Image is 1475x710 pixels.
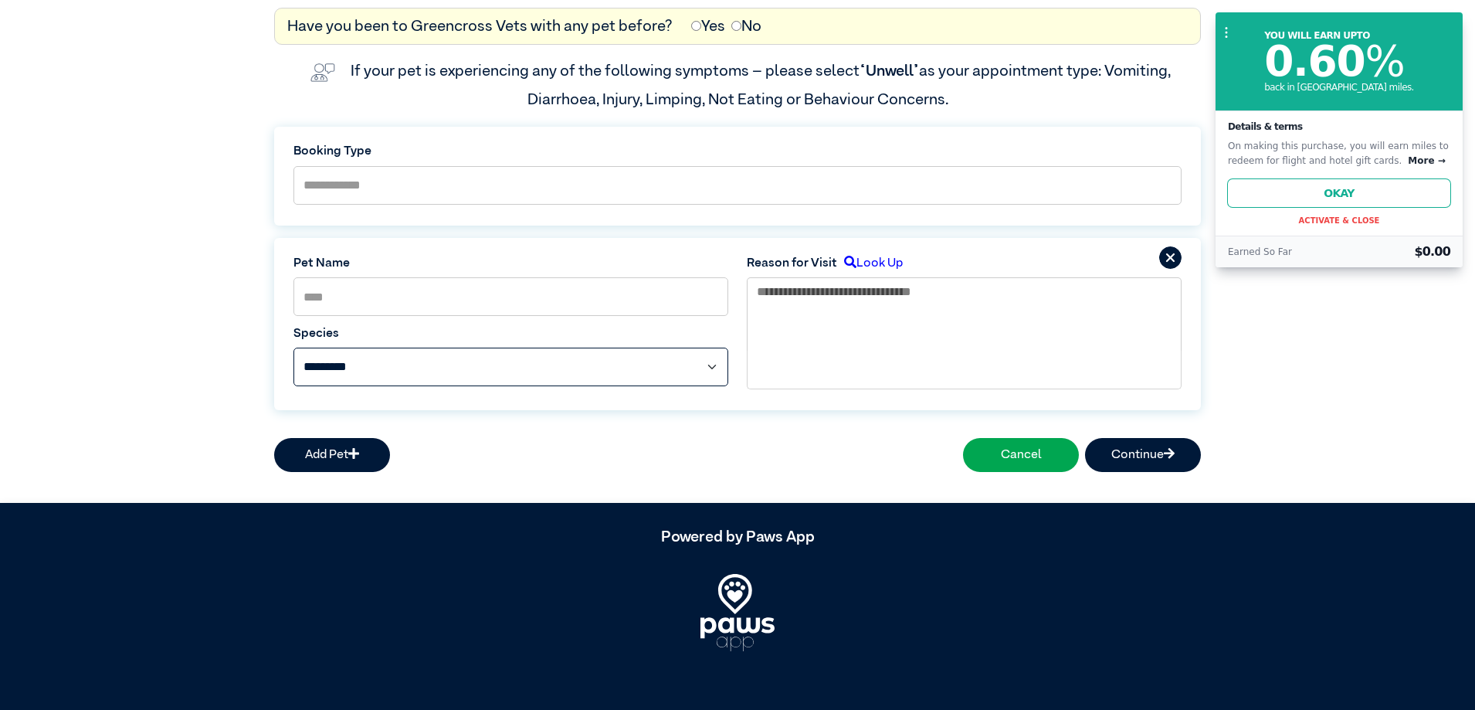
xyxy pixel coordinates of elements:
button: Cancel [963,438,1079,472]
label: No [731,15,761,38]
img: PawsApp [700,574,775,651]
label: If your pet is experiencing any of the following symptoms – please select as your appointment typ... [351,63,1174,107]
label: Pet Name [293,254,728,273]
label: Reason for Visit [747,254,837,273]
label: Species [293,324,728,343]
label: Have you been to Greencross Vets with any pet before? [287,15,673,38]
label: Look Up [837,254,903,273]
span: “Unwell” [860,63,919,79]
button: Add Pet [274,438,390,472]
button: Continue [1085,438,1201,472]
label: Booking Type [293,142,1182,161]
input: Yes [691,21,701,31]
input: No [731,21,741,31]
h5: Powered by Paws App [274,528,1201,546]
img: vet [304,57,341,88]
label: Yes [691,15,725,38]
